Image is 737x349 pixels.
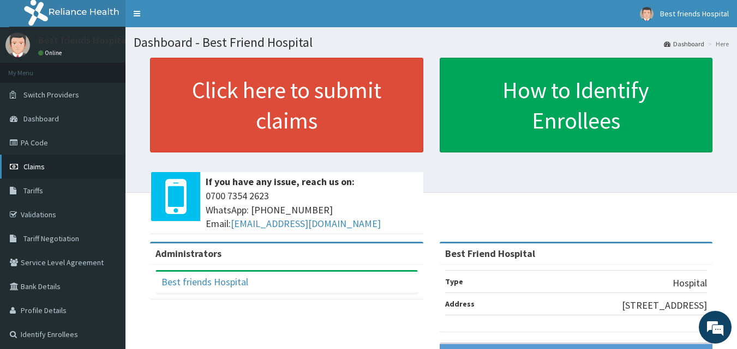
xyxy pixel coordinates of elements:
[445,299,475,309] b: Address
[38,49,64,57] a: Online
[673,276,707,290] p: Hospital
[622,298,707,313] p: [STREET_ADDRESS]
[206,175,355,188] b: If you have any issue, reach us on:
[231,217,381,230] a: [EMAIL_ADDRESS][DOMAIN_NAME]
[445,247,535,260] strong: Best Friend Hospital
[155,247,221,260] b: Administrators
[23,90,79,100] span: Switch Providers
[150,58,423,152] a: Click here to submit claims
[660,9,729,19] span: Best friends Hospital
[38,35,129,45] p: Best friends Hospital
[134,35,729,50] h1: Dashboard - Best Friend Hospital
[640,7,654,21] img: User Image
[206,189,418,231] span: 0700 7354 2623 WhatsApp: [PHONE_NUMBER] Email:
[440,58,713,152] a: How to Identify Enrollees
[23,186,43,195] span: Tariffs
[664,39,704,48] a: Dashboard
[445,277,463,286] b: Type
[23,234,79,243] span: Tariff Negotiation
[161,275,248,288] a: Best friends Hospital
[705,39,729,48] li: Here
[5,33,30,57] img: User Image
[23,114,59,124] span: Dashboard
[23,162,45,172] span: Claims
